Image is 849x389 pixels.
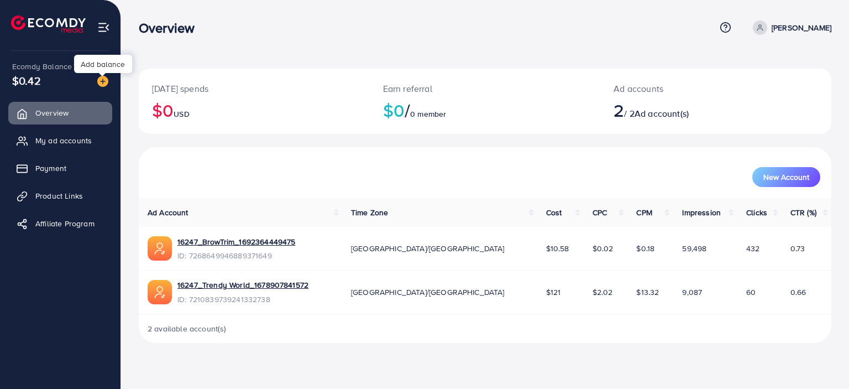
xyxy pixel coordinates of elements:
span: / [405,97,410,123]
div: Add balance [74,55,132,73]
span: New Account [763,173,809,181]
a: [PERSON_NAME] [748,20,831,35]
span: 2 available account(s) [148,323,227,334]
button: New Account [752,167,820,187]
span: CTR (%) [790,207,816,218]
span: My ad accounts [35,135,92,146]
a: 16247_BrowTrim_1692364449475 [177,236,295,247]
span: Cost [546,207,562,218]
p: [DATE] spends [152,82,357,95]
a: Product Links [8,185,112,207]
span: $10.58 [546,243,569,254]
span: $2.02 [593,287,613,298]
p: Earn referral [383,82,588,95]
img: logo [11,15,86,33]
span: 9,087 [682,287,702,298]
h2: / 2 [614,100,760,121]
span: Impression [682,207,721,218]
h2: $0 [383,100,588,121]
span: 2 [614,97,624,123]
img: image [97,76,108,87]
a: 16247_Trendy World_1678907841572 [177,279,308,291]
span: CPC [593,207,607,218]
span: 0.66 [790,287,806,298]
span: Ecomdy Balance [12,61,72,72]
a: Overview [8,102,112,124]
span: [GEOGRAPHIC_DATA]/[GEOGRAPHIC_DATA] [351,243,505,254]
span: Overview [35,107,69,118]
h2: $0 [152,100,357,121]
img: menu [97,21,110,34]
a: My ad accounts [8,129,112,152]
span: 60 [746,287,756,298]
span: 0.73 [790,243,805,254]
a: Affiliate Program [8,212,112,235]
span: 432 [746,243,759,254]
p: Ad accounts [614,82,760,95]
span: $121 [546,287,561,298]
span: 0 member [410,108,446,120]
h3: Overview [139,20,203,36]
span: Affiliate Program [35,218,95,229]
span: Clicks [746,207,767,218]
span: Ad Account [148,207,188,218]
span: Ad account(s) [635,107,689,120]
span: Time Zone [351,207,388,218]
span: Payment [35,163,66,174]
span: ID: 7210839739241332738 [177,294,308,305]
span: $0.18 [636,243,654,254]
span: ID: 7268649946889371649 [177,250,295,261]
a: Payment [8,157,112,179]
span: $0.02 [593,243,614,254]
span: USD [174,108,189,120]
span: Product Links [35,190,83,201]
img: ic-ads-acc.e4c84228.svg [148,280,172,304]
span: $0.42 [12,72,41,89]
p: [PERSON_NAME] [772,21,831,34]
span: [GEOGRAPHIC_DATA]/[GEOGRAPHIC_DATA] [351,287,505,298]
span: CPM [636,207,652,218]
span: 59,498 [682,243,706,254]
span: $13.32 [636,287,659,298]
img: ic-ads-acc.e4c84228.svg [148,236,172,261]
